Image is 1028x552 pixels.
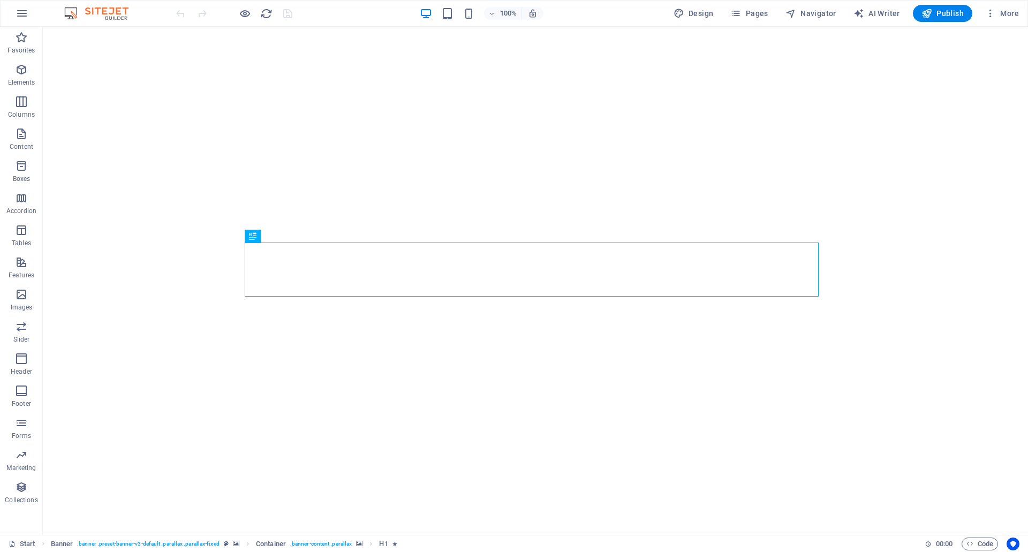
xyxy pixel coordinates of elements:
[913,5,972,22] button: Publish
[7,46,35,55] p: Favorites
[921,8,964,19] span: Publish
[77,538,219,550] span: . banner .preset-banner-v3-default .parallax .parallax-fixed
[962,538,998,550] button: Code
[966,538,993,550] span: Code
[8,78,35,87] p: Elements
[500,7,517,20] h6: 100%
[853,8,900,19] span: AI Writer
[51,538,73,550] span: Click to select. Double-click to edit
[669,5,718,22] button: Design
[290,538,352,550] span: . banner-content .parallax
[674,8,714,19] span: Design
[730,8,768,19] span: Pages
[936,538,953,550] span: 00 00
[985,8,1019,19] span: More
[785,8,836,19] span: Navigator
[528,9,538,18] i: On resize automatically adjust zoom level to fit chosen device.
[5,496,37,504] p: Collections
[13,335,30,344] p: Slider
[62,7,142,20] img: Editor Logo
[11,303,33,312] p: Images
[1007,538,1019,550] button: Usercentrics
[8,110,35,119] p: Columns
[943,540,945,548] span: :
[356,541,362,547] i: This element contains a background
[726,5,772,22] button: Pages
[925,538,953,550] h6: Session time
[981,5,1023,22] button: More
[51,538,397,550] nav: breadcrumb
[9,538,35,550] a: Click to cancel selection. Double-click to open Pages
[238,7,251,20] button: Click here to leave preview mode and continue editing
[11,367,32,376] p: Header
[12,432,31,440] p: Forms
[12,399,31,408] p: Footer
[9,271,34,279] p: Features
[12,239,31,247] p: Tables
[233,541,239,547] i: This element contains a background
[781,5,841,22] button: Navigator
[260,7,273,20] i: Reload page
[224,541,229,547] i: This element is a customizable preset
[260,7,273,20] button: reload
[6,207,36,215] p: Accordion
[849,5,904,22] button: AI Writer
[669,5,718,22] div: Design (Ctrl+Alt+Y)
[10,142,33,151] p: Content
[392,541,397,547] i: Element contains an animation
[13,175,31,183] p: Boxes
[256,538,286,550] span: Click to select. Double-click to edit
[379,538,388,550] span: Click to select. Double-click to edit
[6,464,36,472] p: Marketing
[484,7,522,20] button: 100%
